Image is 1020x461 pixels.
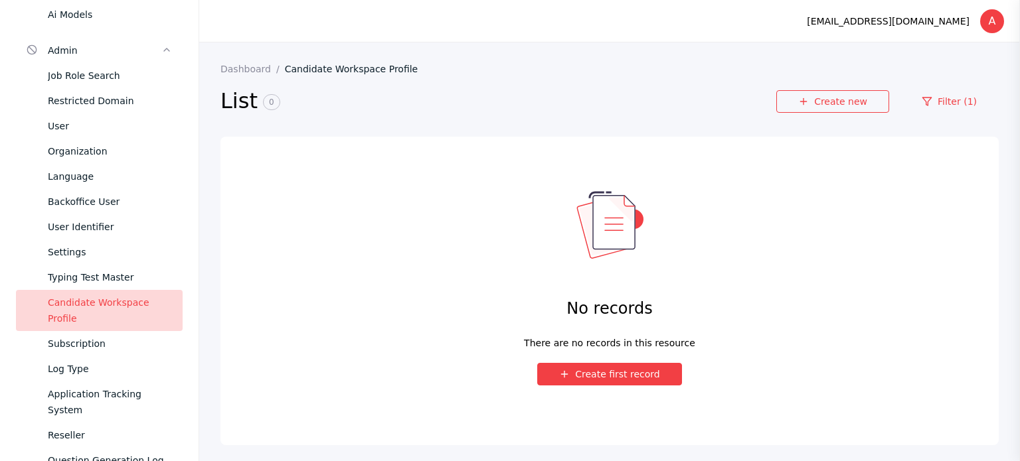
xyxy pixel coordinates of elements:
h2: List [220,88,776,115]
a: Organization [16,139,183,164]
span: 0 [263,94,280,110]
div: Subscription [48,336,172,352]
a: Reseller [16,423,183,448]
a: User Identifier [16,214,183,239]
a: Job Role Search [16,63,183,88]
a: Application Tracking System [16,381,183,423]
div: Typing Test Master [48,269,172,285]
a: User [16,113,183,139]
a: Subscription [16,331,183,356]
a: Ai Models [16,2,183,27]
a: Candidate Workspace Profile [285,64,429,74]
div: A [980,9,1004,33]
div: Application Tracking System [48,386,172,418]
div: Admin [48,42,161,58]
div: Ai Models [48,7,172,23]
h4: No records [566,298,652,319]
a: Backoffice User [16,189,183,214]
a: Typing Test Master [16,265,183,290]
div: Settings [48,244,172,260]
div: Log Type [48,361,172,377]
div: [EMAIL_ADDRESS][DOMAIN_NAME] [807,13,970,29]
a: Candidate Workspace Profile [16,290,183,331]
div: User Identifier [48,219,172,235]
div: There are no records in this resource [524,335,695,342]
div: User [48,118,172,134]
div: Reseller [48,427,172,443]
div: Candidate Workspace Profile [48,295,172,326]
div: Language [48,168,172,184]
a: Settings [16,239,183,265]
a: Restricted Domain [16,88,183,113]
button: Create first record [537,363,682,385]
div: Job Role Search [48,68,172,84]
a: Dashboard [220,64,285,74]
div: Backoffice User [48,194,172,210]
a: Create new [776,90,889,113]
div: Restricted Domain [48,93,172,109]
a: Log Type [16,356,183,381]
a: Language [16,164,183,189]
a: Filter (1) [900,90,999,113]
div: Organization [48,143,172,159]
